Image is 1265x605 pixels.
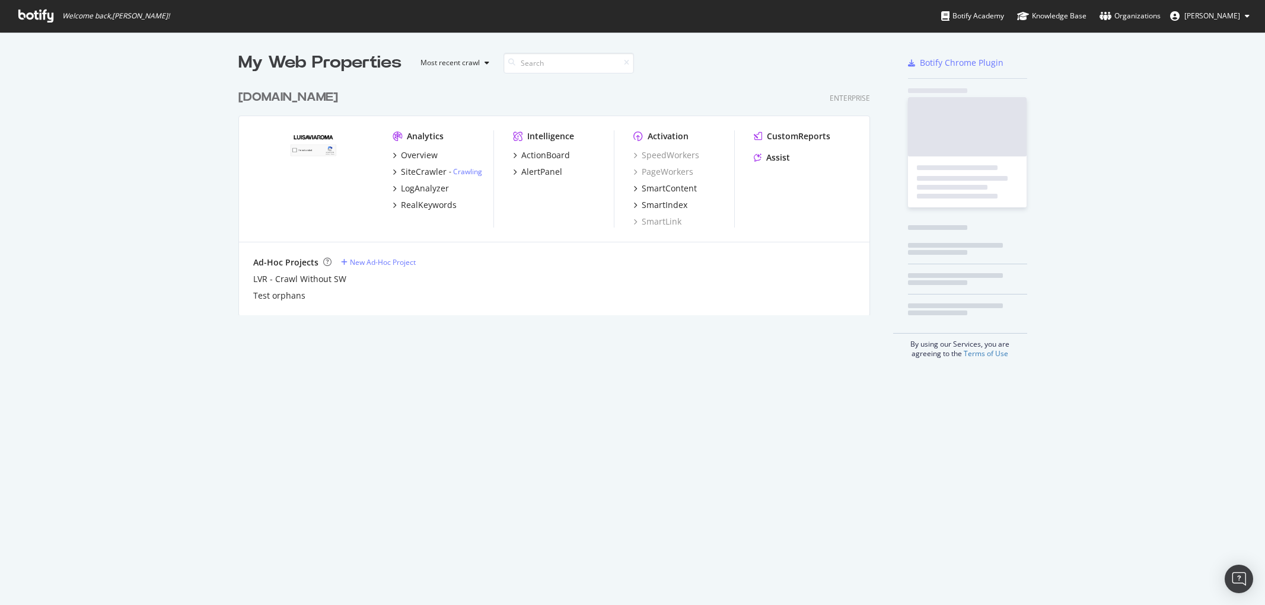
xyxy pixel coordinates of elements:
div: Botify Chrome Plugin [920,57,1003,69]
a: CustomReports [754,130,830,142]
a: SiteCrawler- Crawling [393,166,482,178]
div: - [449,167,482,177]
a: Test orphans [253,290,305,302]
div: New Ad-Hoc Project [350,257,416,267]
div: Organizations [1100,10,1161,22]
div: By using our Services, you are agreeing to the [893,333,1027,358]
div: grid [238,75,880,315]
a: LVR - Crawl Without SW [253,273,346,285]
a: RealKeywords [393,199,457,211]
button: Most recent crawl [411,53,494,72]
div: Overview [401,149,438,161]
div: SiteCrawler [401,166,447,178]
a: New Ad-Hoc Project [341,257,416,267]
div: Ad-Hoc Projects [253,257,318,268]
div: Intelligence [527,130,574,142]
a: SpeedWorkers [633,149,699,161]
div: SmartIndex [642,199,687,211]
a: Botify Chrome Plugin [908,57,1003,69]
div: Botify Academy [941,10,1004,22]
div: CustomReports [767,130,830,142]
span: Welcome back, [PERSON_NAME] ! [62,11,170,21]
div: SmartContent [642,183,697,194]
a: [DOMAIN_NAME] [238,89,343,106]
div: Activation [648,130,689,142]
div: Analytics [407,130,444,142]
img: luisaviaroma.com [253,130,374,226]
a: Overview [393,149,438,161]
div: Enterprise [830,93,870,103]
a: Assist [754,152,790,164]
button: [PERSON_NAME] [1161,7,1259,25]
a: Crawling [453,167,482,177]
div: LogAnalyzer [401,183,449,194]
div: Most recent crawl [420,59,480,66]
div: ActionBoard [521,149,570,161]
a: SmartContent [633,183,697,194]
div: Knowledge Base [1017,10,1086,22]
span: Andrea Gozzi [1184,11,1240,21]
input: Search [504,53,634,73]
a: PageWorkers [633,166,693,178]
div: [DOMAIN_NAME] [238,89,338,106]
a: AlertPanel [513,166,562,178]
a: LogAnalyzer [393,183,449,194]
a: ActionBoard [513,149,570,161]
div: Assist [766,152,790,164]
div: My Web Properties [238,51,402,75]
a: SmartIndex [633,199,687,211]
div: AlertPanel [521,166,562,178]
a: SmartLink [633,216,681,228]
div: Open Intercom Messenger [1225,565,1253,593]
a: Terms of Use [964,348,1008,358]
div: RealKeywords [401,199,457,211]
